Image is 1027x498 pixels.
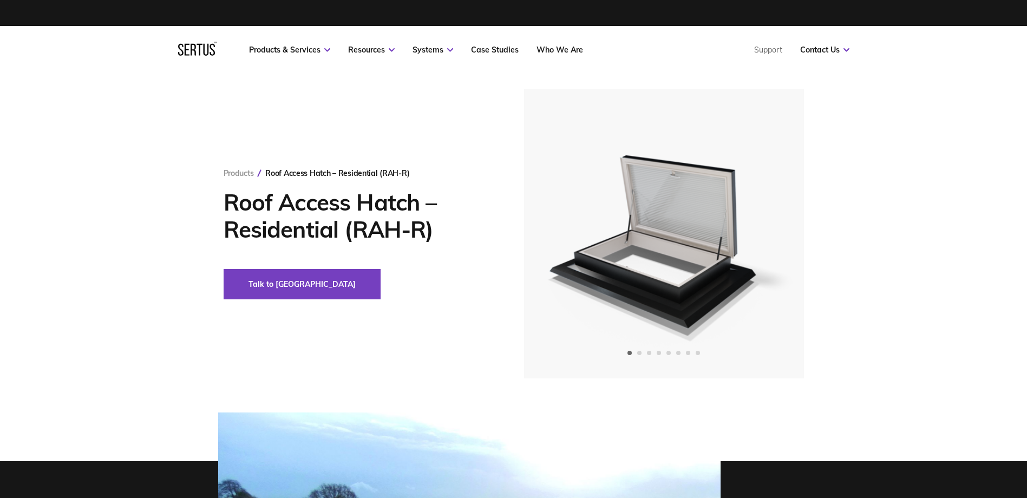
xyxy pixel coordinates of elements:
a: Resources [348,45,395,55]
h1: Roof Access Hatch – Residential (RAH-R) [224,189,492,243]
a: Products [224,168,254,178]
span: Go to slide 3 [647,351,651,355]
span: Go to slide 4 [657,351,661,355]
a: Contact Us [800,45,849,55]
span: Go to slide 6 [676,351,681,355]
a: Who We Are [537,45,583,55]
a: Systems [413,45,453,55]
span: Go to slide 2 [637,351,642,355]
span: Go to slide 7 [686,351,690,355]
a: Products & Services [249,45,330,55]
span: Go to slide 5 [666,351,671,355]
a: Case Studies [471,45,519,55]
a: Support [754,45,782,55]
button: Talk to [GEOGRAPHIC_DATA] [224,269,381,299]
span: Go to slide 8 [696,351,700,355]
